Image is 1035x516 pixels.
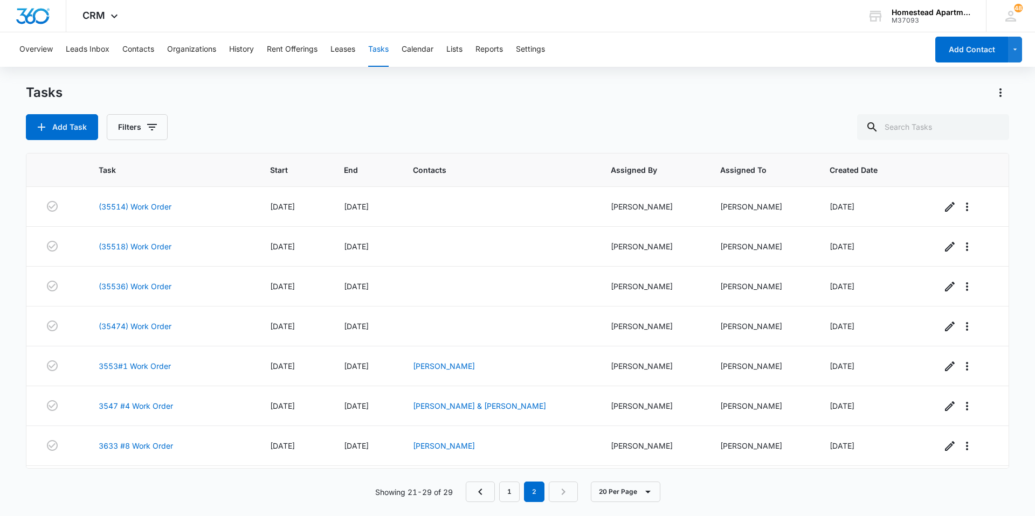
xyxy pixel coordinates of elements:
[344,361,369,371] span: [DATE]
[830,164,900,176] span: Created Date
[413,164,569,176] span: Contacts
[466,482,578,502] nav: Pagination
[402,32,433,67] button: Calendar
[344,401,369,410] span: [DATE]
[413,401,546,410] a: [PERSON_NAME] & [PERSON_NAME]
[270,441,295,450] span: [DATE]
[830,242,854,251] span: [DATE]
[99,360,171,372] a: 3553#1 Work Order
[475,32,503,67] button: Reports
[270,242,295,251] span: [DATE]
[611,281,694,292] div: [PERSON_NAME]
[344,441,369,450] span: [DATE]
[611,400,694,412] div: [PERSON_NAME]
[99,164,229,176] span: Task
[446,32,463,67] button: Lists
[99,400,173,412] a: 3547 #4 Work Order
[99,281,171,292] a: (35536) Work Order
[992,84,1009,101] button: Actions
[524,482,544,502] em: 2
[344,164,371,176] span: End
[344,322,369,331] span: [DATE]
[720,164,788,176] span: Assigned To
[516,32,545,67] button: Settings
[99,241,171,252] a: (35518) Work Order
[344,202,369,211] span: [DATE]
[330,32,355,67] button: Leases
[344,242,369,251] span: [DATE]
[1014,4,1023,12] div: notifications count
[857,114,1009,140] input: Search Tasks
[830,441,854,450] span: [DATE]
[611,164,679,176] span: Assigned By
[611,440,694,451] div: [PERSON_NAME]
[368,32,389,67] button: Tasks
[375,486,453,498] p: Showing 21-29 of 29
[830,401,854,410] span: [DATE]
[270,202,295,211] span: [DATE]
[830,282,854,291] span: [DATE]
[611,360,694,372] div: [PERSON_NAME]
[413,441,475,450] a: [PERSON_NAME]
[270,361,295,371] span: [DATE]
[167,32,216,67] button: Organizations
[26,114,98,140] button: Add Task
[830,361,854,371] span: [DATE]
[26,85,63,101] h1: Tasks
[720,281,804,292] div: [PERSON_NAME]
[270,401,295,410] span: [DATE]
[466,482,495,502] a: Previous Page
[99,440,173,451] a: 3633 #8 Work Order
[499,482,520,502] a: Page 1
[720,320,804,332] div: [PERSON_NAME]
[267,32,318,67] button: Rent Offerings
[82,10,105,21] span: CRM
[720,360,804,372] div: [PERSON_NAME]
[611,320,694,332] div: [PERSON_NAME]
[935,37,1008,62] button: Add Contact
[1014,4,1023,12] span: 48
[413,361,475,371] a: [PERSON_NAME]
[270,282,295,291] span: [DATE]
[99,320,171,332] a: (35474) Work Order
[591,482,660,502] button: 20 Per Page
[270,322,295,331] span: [DATE]
[122,32,154,67] button: Contacts
[19,32,53,67] button: Overview
[720,400,804,412] div: [PERSON_NAME]
[611,241,694,252] div: [PERSON_NAME]
[611,201,694,212] div: [PERSON_NAME]
[830,202,854,211] span: [DATE]
[830,322,854,331] span: [DATE]
[99,201,171,212] a: (35514) Work Order
[344,282,369,291] span: [DATE]
[720,201,804,212] div: [PERSON_NAME]
[66,32,109,67] button: Leads Inbox
[720,440,804,451] div: [PERSON_NAME]
[270,164,302,176] span: Start
[107,114,168,140] button: Filters
[720,241,804,252] div: [PERSON_NAME]
[229,32,254,67] button: History
[892,17,970,24] div: account id
[892,8,970,17] div: account name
